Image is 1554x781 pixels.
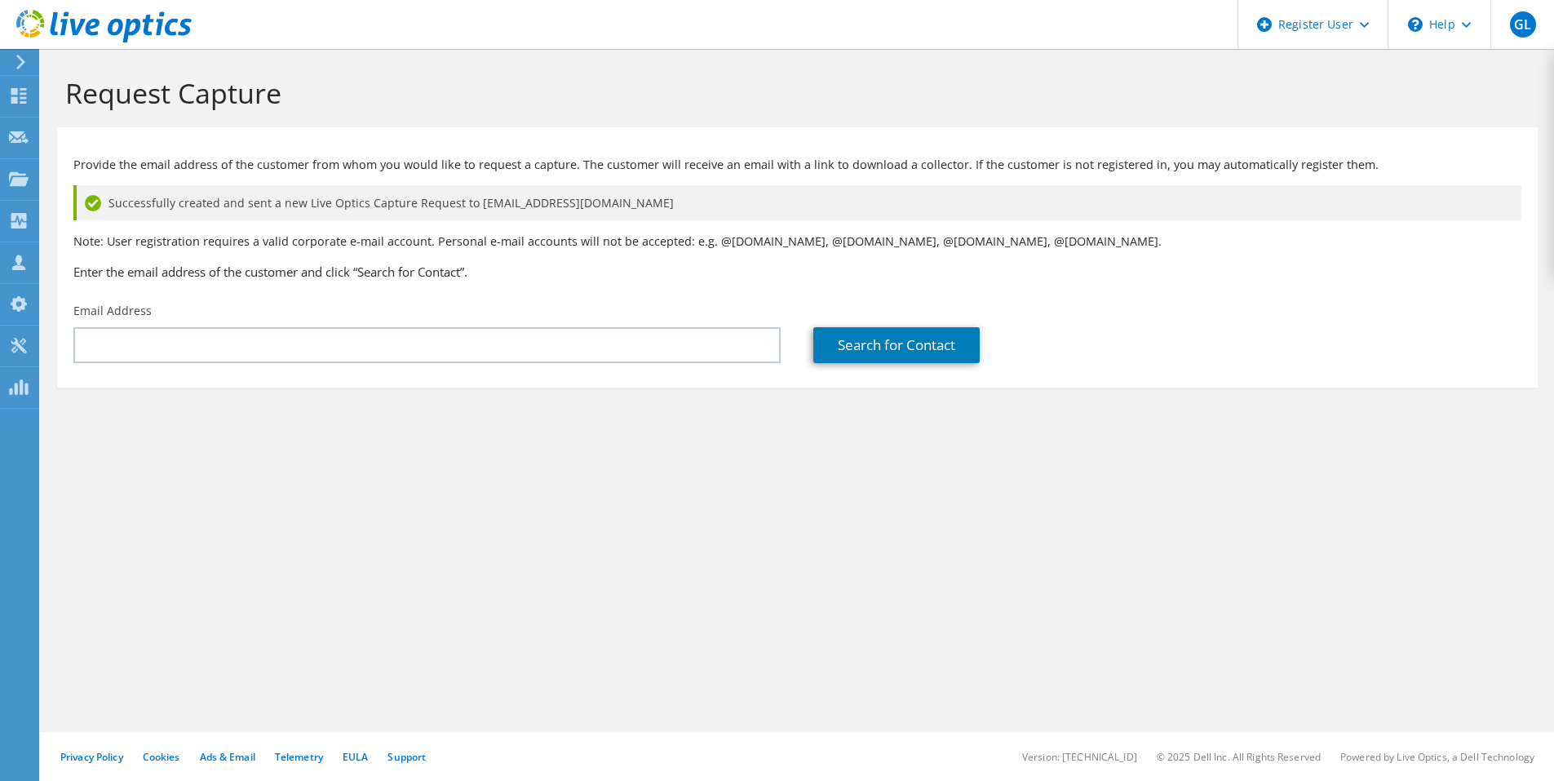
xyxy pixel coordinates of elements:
[275,750,323,764] a: Telemetry
[73,303,152,319] label: Email Address
[343,750,368,764] a: EULA
[1022,750,1137,764] li: Version: [TECHNICAL_ID]
[60,750,123,764] a: Privacy Policy
[73,233,1521,251] p: Note: User registration requires a valid corporate e-mail account. Personal e-mail accounts will ...
[108,194,674,212] span: Successfully created and sent a new Live Optics Capture Request to [EMAIL_ADDRESS][DOMAIN_NAME]
[73,263,1521,281] h3: Enter the email address of the customer and click “Search for Contact”.
[813,327,980,363] a: Search for Contact
[387,750,426,764] a: Support
[200,750,255,764] a: Ads & Email
[143,750,180,764] a: Cookies
[1408,17,1423,32] svg: \n
[65,76,1521,110] h1: Request Capture
[1510,11,1536,38] span: GL
[1340,750,1534,764] li: Powered by Live Optics, a Dell Technology
[1157,750,1321,764] li: © 2025 Dell Inc. All Rights Reserved
[73,156,1521,174] p: Provide the email address of the customer from whom you would like to request a capture. The cust...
